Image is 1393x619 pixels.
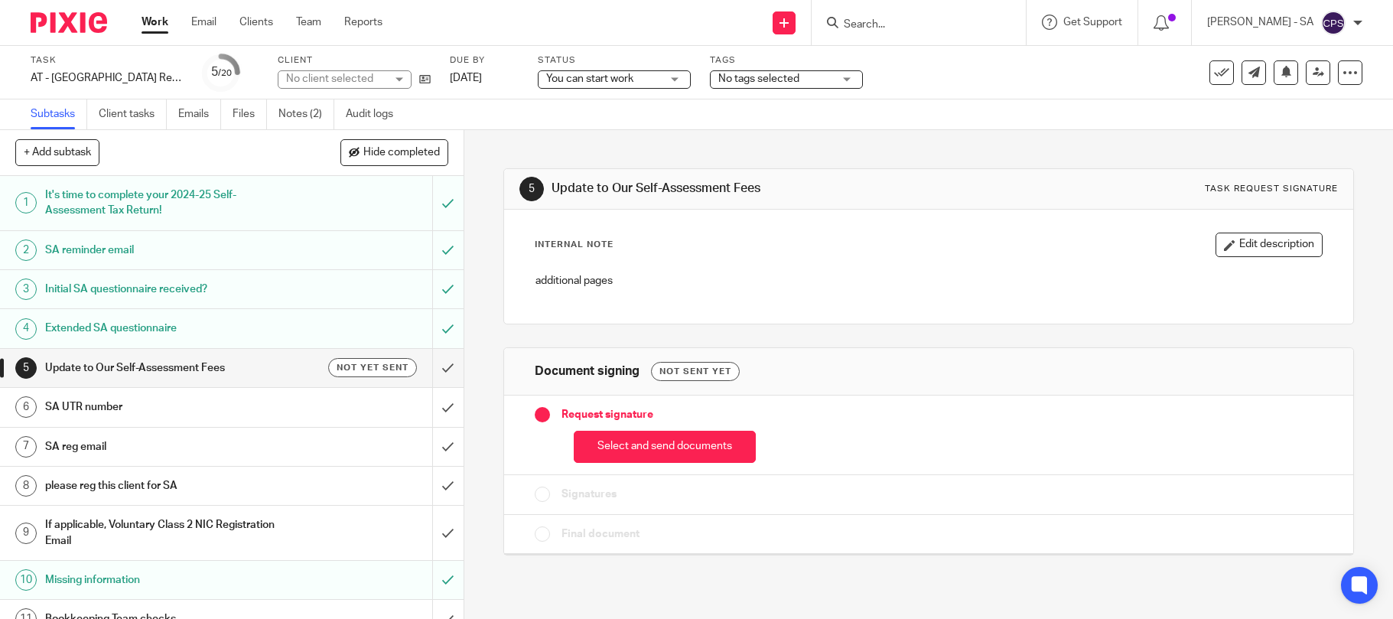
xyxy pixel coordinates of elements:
[561,487,617,502] span: Signatures
[45,317,293,340] h1: Extended SA questionnaire
[450,73,482,83] span: [DATE]
[178,99,221,129] a: Emails
[31,12,107,33] img: Pixie
[15,279,37,300] div: 3
[363,147,440,159] span: Hide completed
[45,357,293,380] h1: Update to Our Self-Assessment Fees
[31,99,87,129] a: Subtasks
[651,362,740,381] div: Not sent yet
[211,64,232,81] div: 5
[450,54,519,67] label: Due by
[546,73,633,84] span: You can start work
[45,474,293,497] h1: please reg this client for SA
[45,278,293,301] h1: Initial SA questionnaire received?
[15,357,37,379] div: 5
[31,54,184,67] label: Task
[1207,15,1313,30] p: [PERSON_NAME] - SA
[340,139,448,165] button: Hide completed
[1321,11,1346,35] img: svg%3E
[15,436,37,458] div: 7
[574,431,756,464] button: Select and send documents
[552,181,961,197] h1: Update to Our Self-Assessment Fees
[519,177,544,201] div: 5
[1216,233,1323,257] button: Edit description
[535,363,640,380] h1: Document signing
[561,407,653,422] span: Request signature
[286,71,386,86] div: No client selected
[45,435,293,458] h1: SA reg email
[561,526,640,542] span: Final document
[45,239,293,262] h1: SA reminder email
[45,513,293,552] h1: If applicable, Voluntary Class 2 NIC Registration Email
[15,523,37,544] div: 9
[15,318,37,340] div: 4
[15,475,37,497] div: 8
[535,239,614,251] p: Internal Note
[99,99,167,129] a: Client tasks
[31,70,184,86] div: AT - [GEOGRAPHIC_DATA] Return - PE [DATE]
[191,15,216,30] a: Email
[346,99,405,129] a: Audit logs
[45,396,293,419] h1: SA UTR number
[538,54,691,67] label: Status
[296,15,321,30] a: Team
[45,184,293,223] h1: It's time to complete your 2024-25 Self-Assessment Tax Return!
[15,192,37,213] div: 1
[710,54,863,67] label: Tags
[15,139,99,165] button: + Add subtask
[1063,17,1122,28] span: Get Support
[344,15,382,30] a: Reports
[15,239,37,261] div: 2
[15,396,37,418] div: 6
[15,569,37,591] div: 10
[45,569,293,591] h1: Missing information
[142,15,168,30] a: Work
[278,54,431,67] label: Client
[218,69,232,77] small: /20
[31,70,184,86] div: AT - SA Return - PE 05-04-2025
[718,73,799,84] span: No tags selected
[337,361,408,374] span: Not yet sent
[535,273,1323,288] p: additional pages
[239,15,273,30] a: Clients
[233,99,267,129] a: Files
[842,18,980,32] input: Search
[1205,183,1338,195] div: Task request signature
[278,99,334,129] a: Notes (2)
